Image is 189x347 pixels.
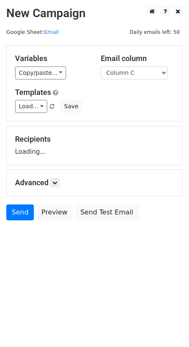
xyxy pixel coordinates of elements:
[6,29,59,35] small: Google Sheet:
[15,135,174,144] h5: Recipients
[15,178,174,187] h5: Advanced
[127,29,183,35] a: Daily emails left: 50
[60,100,82,113] button: Save
[15,100,47,113] a: Load...
[15,135,174,156] div: Loading...
[15,88,51,97] a: Templates
[36,204,73,220] a: Preview
[6,204,34,220] a: Send
[75,204,138,220] a: Send Test Email
[101,54,174,63] h5: Email column
[6,6,183,20] h2: New Campaign
[127,28,183,37] span: Daily emails left: 50
[15,66,66,79] a: Copy/paste...
[44,29,59,35] a: Email
[15,54,88,63] h5: Variables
